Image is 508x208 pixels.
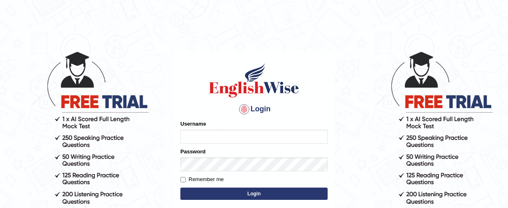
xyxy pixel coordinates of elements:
[207,62,301,99] img: Logo of English Wise sign in for intelligent practice with AI
[180,177,186,182] input: Remember me
[180,120,206,128] label: Username
[180,148,205,155] label: Password
[180,175,224,184] label: Remember me
[180,188,328,200] button: Login
[180,103,328,116] h4: Login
